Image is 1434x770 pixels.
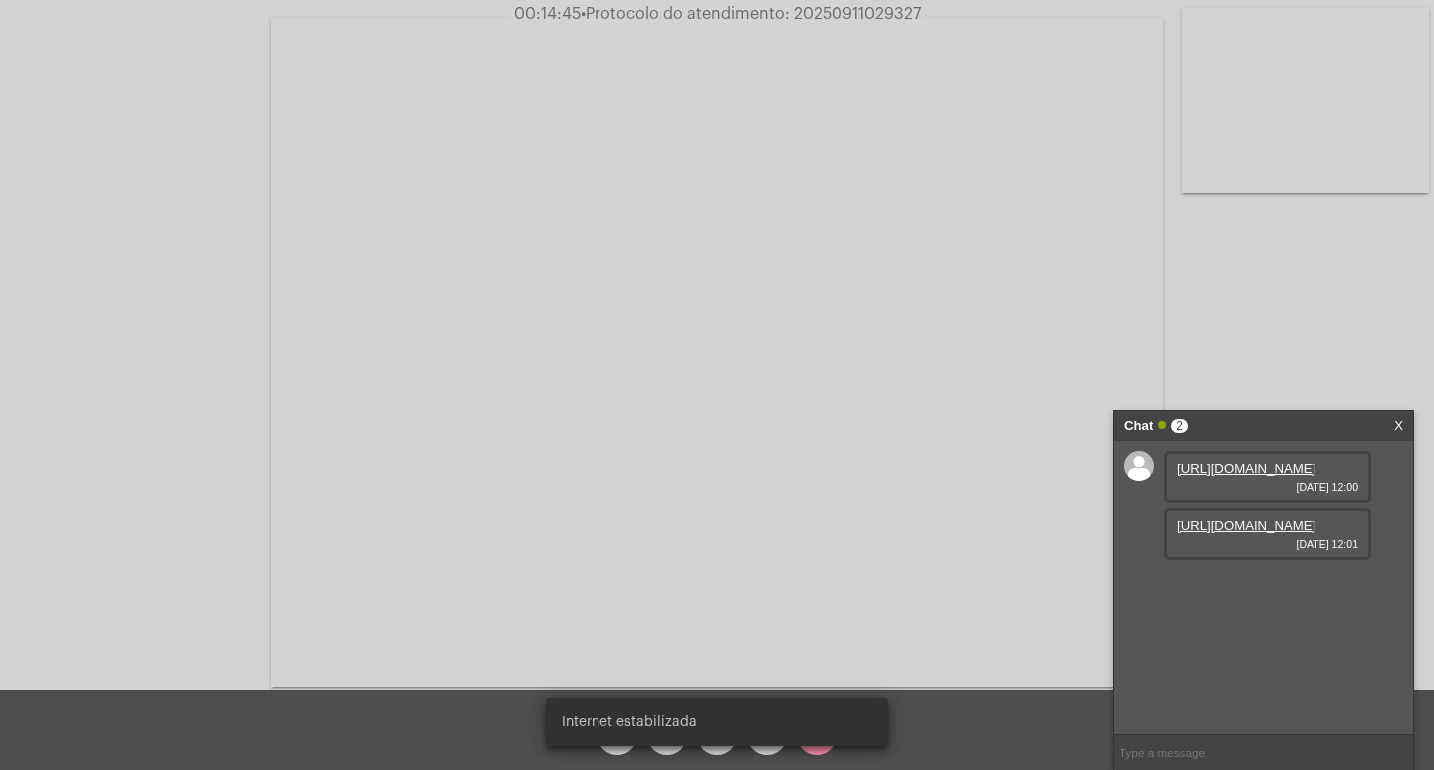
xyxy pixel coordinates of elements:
input: Type a message [1114,735,1413,770]
span: [DATE] 12:01 [1177,538,1358,550]
span: 2 [1171,419,1188,433]
span: • [581,6,586,22]
strong: Chat [1124,411,1153,441]
span: 00:14:45 [514,6,581,22]
span: Protocolo do atendimento: 20250911029327 [581,6,921,22]
span: [DATE] 12:00 [1177,481,1358,493]
a: [URL][DOMAIN_NAME] [1177,461,1315,476]
span: Internet estabilizada [562,712,697,732]
span: Online [1158,421,1166,429]
a: X [1394,411,1403,441]
a: [URL][DOMAIN_NAME] [1177,518,1315,533]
